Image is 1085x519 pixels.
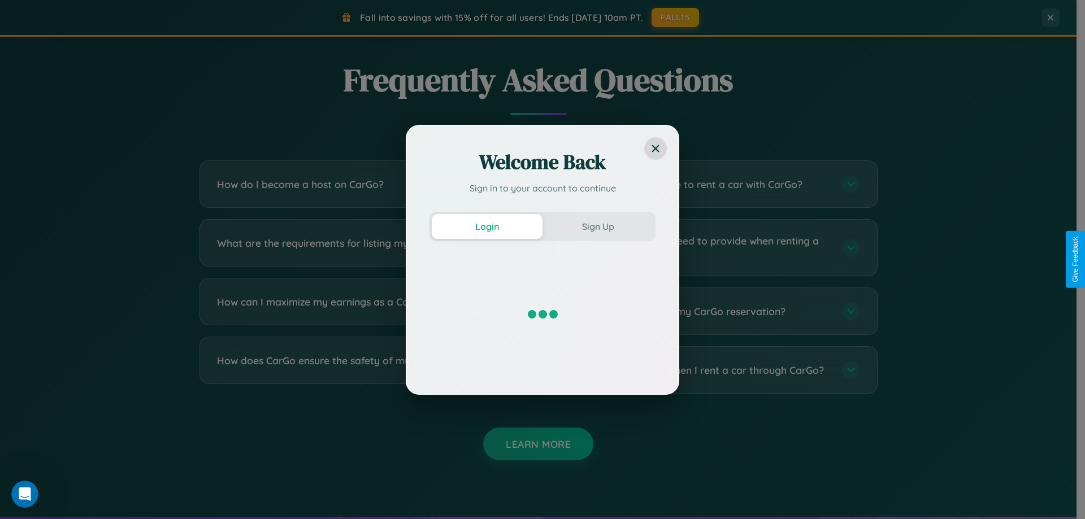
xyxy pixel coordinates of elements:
p: Sign in to your account to continue [429,181,656,195]
button: Sign Up [542,214,653,239]
div: Give Feedback [1071,237,1079,282]
button: Login [432,214,542,239]
h2: Welcome Back [429,149,656,176]
iframe: Intercom live chat [11,481,38,508]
